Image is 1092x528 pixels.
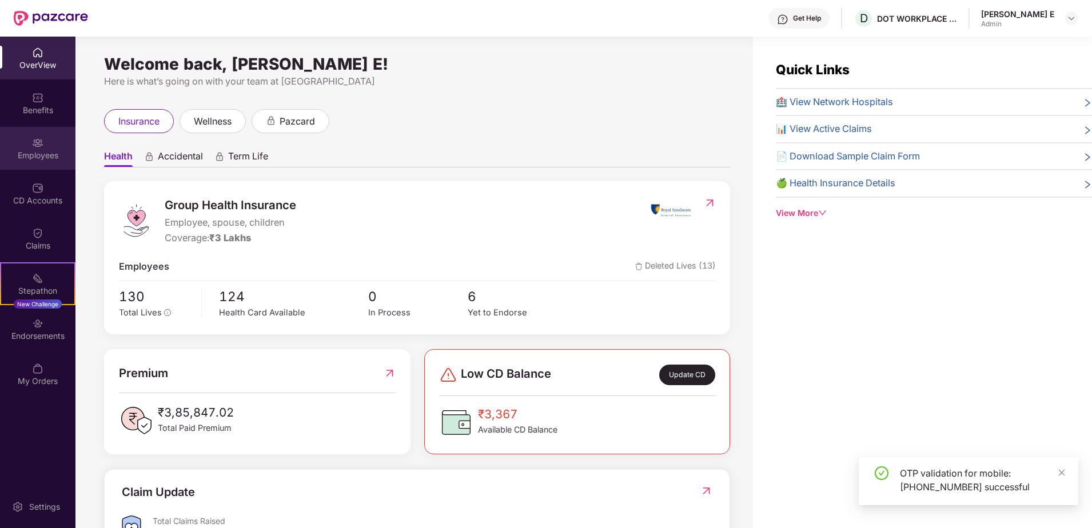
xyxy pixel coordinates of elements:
span: right [1083,97,1092,110]
img: svg+xml;base64,PHN2ZyBpZD0iQmVuZWZpdHMiIHhtbG5zPSJodHRwOi8vd3d3LnczLm9yZy8yMDAwL3N2ZyIgd2lkdGg9Ij... [32,92,43,103]
img: svg+xml;base64,PHN2ZyBpZD0iSGVscC0zMngzMiIgeG1sbnM9Imh0dHA6Ly93d3cudzMub3JnLzIwMDAvc3ZnIiB3aWR0aD... [777,14,788,25]
div: animation [214,151,225,162]
img: RedirectIcon [384,364,396,382]
div: Health Card Available [219,306,368,319]
img: svg+xml;base64,PHN2ZyBpZD0iRGFuZ2VyLTMyeDMyIiB4bWxucz0iaHR0cDovL3d3dy53My5vcmcvMjAwMC9zdmciIHdpZH... [439,366,457,384]
div: In Process [368,306,468,319]
span: Accidental [158,150,203,167]
span: insurance [118,114,160,129]
span: Low CD Balance [461,365,551,385]
span: down [818,209,826,217]
div: animation [266,115,276,126]
span: right [1083,124,1092,137]
div: Here is what’s going on with your team at [GEOGRAPHIC_DATA] [104,74,730,89]
span: 🏥 View Network Hospitals [776,95,893,110]
span: 🍏 Health Insurance Details [776,176,895,191]
span: 6 [468,286,567,307]
span: 📄 Download Sample Claim Form [776,149,920,164]
span: Premium [119,364,168,382]
span: right [1083,178,1092,191]
div: Admin [981,19,1054,29]
img: svg+xml;base64,PHN2ZyBpZD0iQ0RfQWNjb3VudHMiIGRhdGEtbmFtZT0iQ0QgQWNjb3VudHMiIHhtbG5zPSJodHRwOi8vd3... [32,182,43,194]
span: check-circle [875,466,888,480]
div: Stepathon [1,285,74,297]
div: Total Claims Raised [153,515,712,526]
span: right [1083,151,1092,164]
div: Welcome back, [PERSON_NAME] E! [104,59,730,69]
span: 0 [368,286,468,307]
img: New Pazcare Logo [14,11,88,26]
span: close [1058,469,1066,477]
img: RedirectIcon [704,197,716,209]
span: Total Lives [119,307,162,318]
img: svg+xml;base64,PHN2ZyBpZD0iQ2xhaW0iIHhtbG5zPSJodHRwOi8vd3d3LnczLm9yZy8yMDAwL3N2ZyIgd2lkdGg9IjIwIi... [32,227,43,239]
span: Term Life [228,150,268,167]
div: Coverage: [165,231,296,246]
span: 📊 View Active Claims [776,122,872,137]
span: 130 [119,286,193,307]
div: New Challenge [14,299,62,309]
span: Total Paid Premium [158,422,234,434]
span: Employees [119,259,169,274]
div: OTP validation for mobile: [PHONE_NUMBER] successful [900,466,1065,494]
div: Update CD [659,365,715,385]
img: svg+xml;base64,PHN2ZyBpZD0iRW5kb3JzZW1lbnRzIiB4bWxucz0iaHR0cDovL3d3dy53My5vcmcvMjAwMC9zdmciIHdpZH... [32,318,43,329]
img: RedirectIcon [700,485,712,497]
div: Claim Update [122,483,195,501]
span: Group Health Insurance [165,196,296,214]
span: ₹3 Lakhs [209,232,251,243]
span: ₹3,367 [478,405,557,423]
span: info-circle [164,309,171,316]
img: svg+xml;base64,PHN2ZyBpZD0iU2V0dGluZy0yMHgyMCIgeG1sbnM9Imh0dHA6Ly93d3cudzMub3JnLzIwMDAvc3ZnIiB3aW... [12,501,23,513]
img: svg+xml;base64,PHN2ZyB4bWxucz0iaHR0cDovL3d3dy53My5vcmcvMjAwMC9zdmciIHdpZHRoPSIyMSIgaGVpZ2h0PSIyMC... [32,273,43,284]
div: Yet to Endorse [468,306,567,319]
img: deleteIcon [635,263,643,270]
div: Get Help [793,14,821,23]
div: animation [144,151,154,162]
span: 124 [219,286,368,307]
img: svg+xml;base64,PHN2ZyBpZD0iRHJvcGRvd24tMzJ4MzIiIHhtbG5zPSJodHRwOi8vd3d3LnczLm9yZy8yMDAwL3N2ZyIgd2... [1067,14,1076,23]
span: wellness [194,114,232,129]
img: logo [119,203,153,238]
img: PaidPremiumIcon [119,403,153,438]
img: svg+xml;base64,PHN2ZyBpZD0iRW1wbG95ZWVzIiB4bWxucz0iaHR0cDovL3d3dy53My5vcmcvMjAwMC9zdmciIHdpZHRoPS... [32,137,43,149]
span: ₹3,85,847.02 [158,403,234,422]
span: Employee, spouse, children [165,215,296,230]
span: D [860,11,868,25]
div: [PERSON_NAME] E [981,9,1054,19]
div: View More [776,207,1092,219]
span: Deleted Lives (13) [635,259,716,274]
span: Available CD Balance [478,423,557,436]
img: CDBalanceIcon [439,405,473,439]
img: svg+xml;base64,PHN2ZyBpZD0iTXlfT3JkZXJzIiBkYXRhLW5hbWU9Ik15IE9yZGVycyIgeG1sbnM9Imh0dHA6Ly93d3cudz... [32,363,43,374]
img: insurerIcon [649,196,692,225]
div: Settings [26,501,63,513]
span: pazcard [280,114,315,129]
div: DOT WORKPLACE SOLUTIONS PRIVATE LIMITED [877,13,957,24]
span: Health [104,150,133,167]
span: Quick Links [776,62,850,77]
img: svg+xml;base64,PHN2ZyBpZD0iSG9tZSIgeG1sbnM9Imh0dHA6Ly93d3cudzMub3JnLzIwMDAvc3ZnIiB3aWR0aD0iMjAiIG... [32,47,43,58]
